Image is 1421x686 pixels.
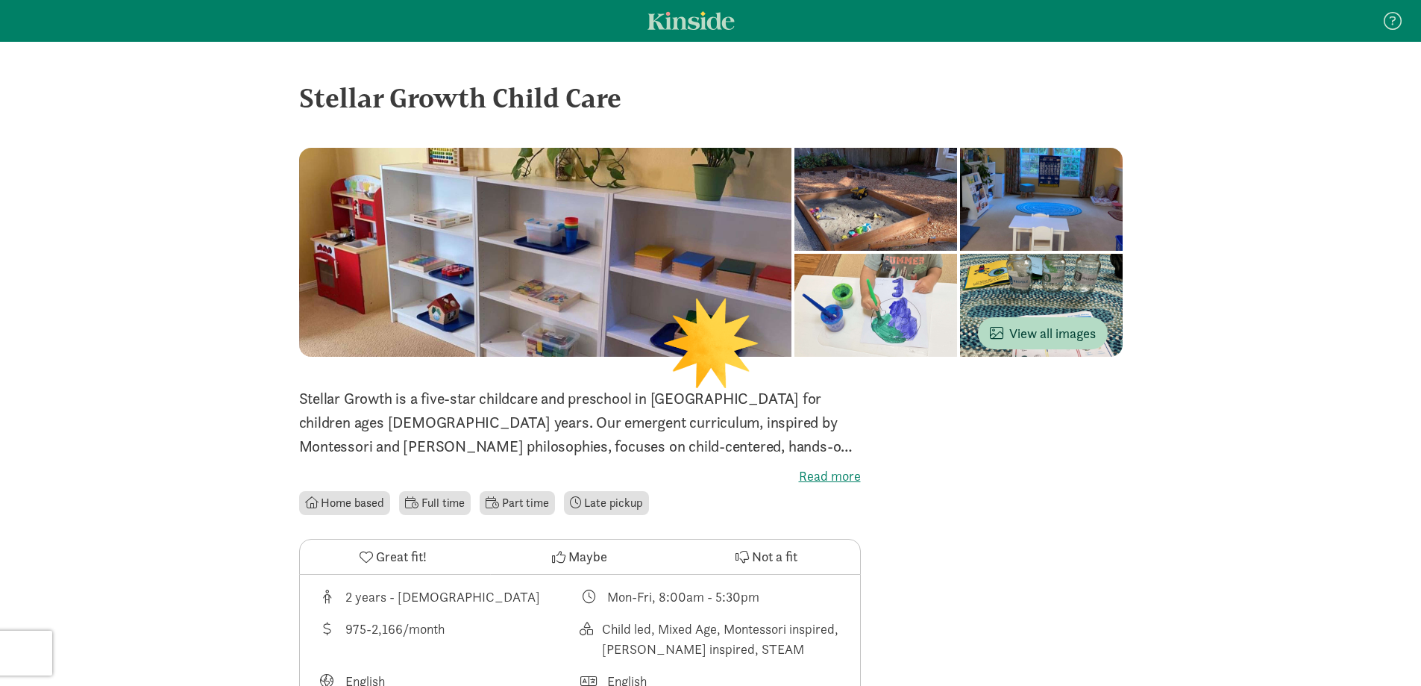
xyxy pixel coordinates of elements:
li: Full time [399,491,471,515]
p: Stellar Growth is a five-star childcare and preschool in [GEOGRAPHIC_DATA] for children ages [DEM... [299,387,861,458]
div: Child led, Mixed Age, Montessori inspired, [PERSON_NAME] inspired, STEAM [602,619,842,659]
li: Part time [480,491,554,515]
div: 975-2,166/month [345,619,445,659]
button: Maybe [486,540,673,574]
span: Not a fit [752,546,797,567]
span: Great fit! [376,546,427,567]
div: Class schedule [580,587,842,607]
div: Age range for children that this provider cares for [318,587,580,607]
a: Kinside [647,11,735,30]
label: Read more [299,467,861,485]
div: Stellar Growth Child Care [299,78,1123,118]
div: Mon-Fri, 8:00am - 5:30pm [607,587,759,607]
li: Late pickup [564,491,649,515]
button: Not a fit [673,540,859,574]
button: Great fit! [300,540,486,574]
div: Average tuition for this program [318,619,580,659]
span: View all images [990,323,1096,343]
span: Maybe [568,546,607,567]
div: 2 years - [DEMOGRAPHIC_DATA] [345,587,540,607]
button: View all images [978,317,1108,349]
li: Home based [299,491,390,515]
div: This provider's education philosophy [580,619,842,659]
